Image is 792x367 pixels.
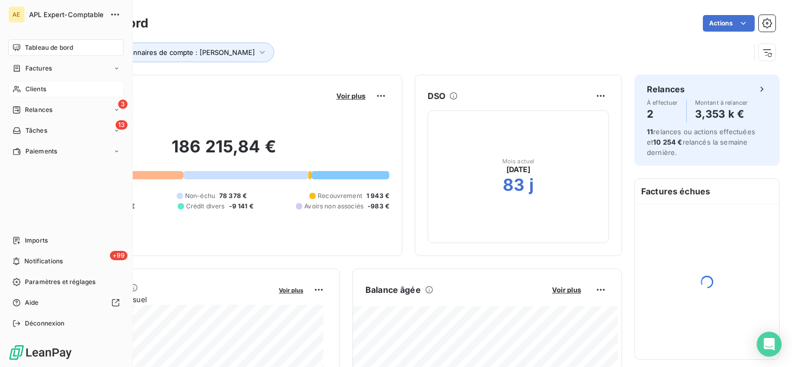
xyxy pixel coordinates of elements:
span: Notifications [24,257,63,266]
span: 1 943 € [366,191,389,201]
button: Voir plus [276,285,306,294]
button: Voir plus [333,91,369,101]
span: +99 [110,251,128,260]
span: Imports [25,236,48,245]
span: Factures [25,64,52,73]
span: Montant à relancer [695,100,748,106]
h6: Relances [647,83,685,95]
span: Voir plus [279,287,303,294]
div: Open Intercom Messenger [757,332,782,357]
h6: Factures échues [635,179,779,204]
h2: 186 215,84 € [59,136,389,167]
span: 3 [118,100,128,109]
span: Non-échu [185,191,215,201]
h4: 3,353 k € [695,106,748,122]
span: Crédit divers [186,202,225,211]
span: Clients [25,84,46,94]
h2: 83 [503,175,525,195]
span: Relances [25,105,52,115]
h2: j [529,175,534,195]
span: Avoirs non associés [304,202,363,211]
h6: DSO [428,90,445,102]
span: Voir plus [552,286,581,294]
h6: Balance âgée [365,284,421,296]
span: Voir plus [336,92,365,100]
h4: 2 [647,106,678,122]
div: AE [8,6,25,23]
span: Mois actuel [502,158,535,164]
button: Actions [703,15,755,32]
span: Paiements [25,147,57,156]
span: [DATE] [506,164,531,175]
button: Gestionnaires de compte : [PERSON_NAME] [97,43,274,62]
span: Recouvrement [318,191,362,201]
span: 11 [647,128,653,136]
span: Gestionnaires de compte : [PERSON_NAME] [112,48,255,57]
span: Tableau de bord [25,43,73,52]
span: À effectuer [647,100,678,106]
span: relances ou actions effectuées et relancés la semaine dernière. [647,128,755,157]
span: Paramètres et réglages [25,277,95,287]
span: -9 141 € [229,202,253,211]
span: Chiffre d'affaires mensuel [59,294,272,305]
span: 10 254 € [653,138,682,146]
span: 78 378 € [219,191,247,201]
span: -983 € [367,202,389,211]
a: Aide [8,294,124,311]
span: Tâches [25,126,47,135]
span: 13 [116,120,128,130]
span: Aide [25,298,39,307]
button: Voir plus [549,285,584,294]
span: Déconnexion [25,319,65,328]
span: APL Expert-Comptable [29,10,104,19]
img: Logo LeanPay [8,344,73,361]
